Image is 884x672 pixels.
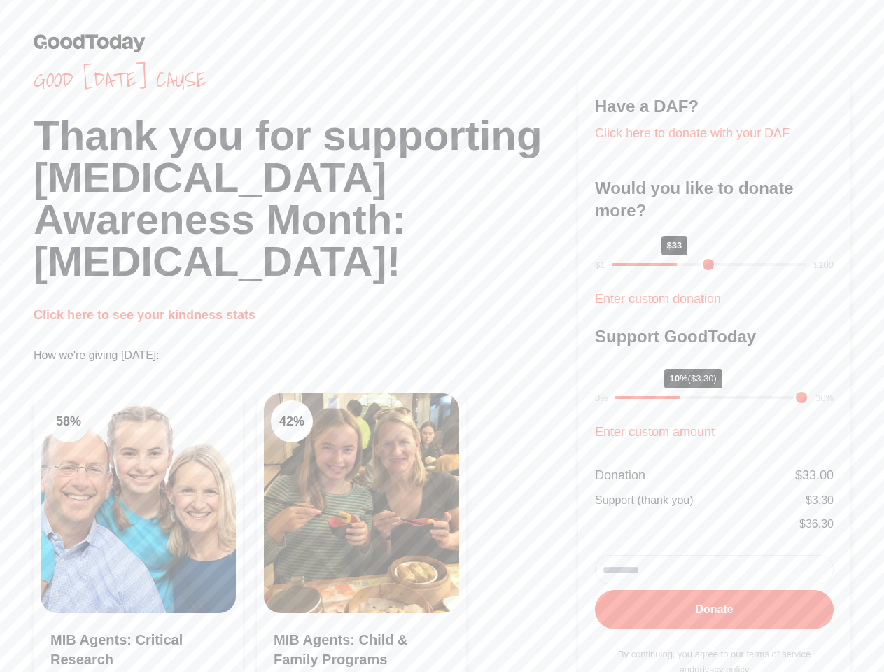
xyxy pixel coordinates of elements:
h3: Support GoodToday [595,325,834,348]
div: $33 [661,236,688,255]
div: 42 % [271,400,313,442]
img: Clean Cooking Alliance [264,393,459,613]
div: 0% [595,391,608,405]
div: 30% [815,391,834,405]
a: Enter custom amount [595,425,715,439]
h3: Have a DAF? [595,95,834,118]
a: Click here to donate with your DAF [595,126,790,140]
div: 58 % [48,400,90,442]
div: $1 [595,258,605,272]
span: 33.00 [802,468,834,482]
h3: MIB Agents: Child & Family Programs [274,630,449,669]
h3: MIB Agents: Critical Research [50,630,226,669]
span: ($3.30) [688,373,717,384]
div: $100 [813,258,834,272]
img: GoodToday [34,34,146,52]
div: 10% [664,369,722,388]
div: Donation [595,465,645,485]
div: $ [806,492,834,509]
div: $ [799,516,834,533]
a: Enter custom donation [595,292,721,306]
div: Support (thank you) [595,492,694,509]
h3: Would you like to donate more? [595,177,834,222]
span: 36.30 [806,518,834,530]
button: Donate [595,590,834,629]
div: $ [795,465,834,485]
h1: Thank you for supporting [MEDICAL_DATA] Awareness Month: [MEDICAL_DATA]! [34,115,578,283]
span: 3.30 [812,494,834,506]
a: Click here to see your kindness stats [34,308,255,322]
p: How we're giving [DATE]: [34,347,578,364]
img: Clean Air Task Force [41,393,236,613]
span: Good [DATE] cause [34,67,578,92]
